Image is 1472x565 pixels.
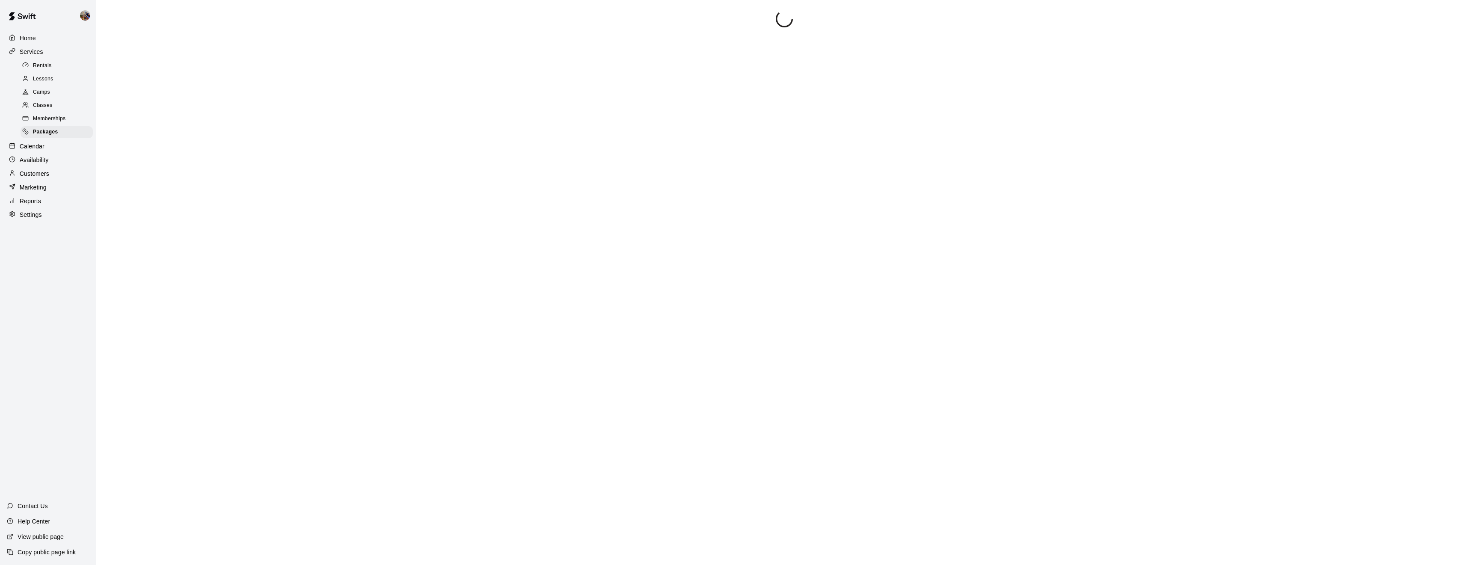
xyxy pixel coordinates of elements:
span: Camps [33,88,50,97]
a: Lessons [21,72,96,86]
p: Help Center [18,517,50,526]
p: Copy public page link [18,548,76,556]
a: Marketing [7,181,89,194]
a: Reports [7,195,89,207]
div: Rentals [21,60,93,72]
span: Memberships [33,115,65,123]
a: Availability [7,154,89,166]
a: Memberships [21,112,96,126]
span: Lessons [33,75,53,83]
p: Customers [20,169,49,178]
div: Lessons [21,73,93,85]
a: Rentals [21,59,96,72]
div: Memberships [21,113,93,125]
span: Classes [33,101,52,110]
p: Marketing [20,183,47,192]
p: Services [20,47,43,56]
span: Packages [33,128,58,136]
p: Reports [20,197,41,205]
div: Classes [21,100,93,112]
a: Classes [21,99,96,112]
a: Camps [21,86,96,99]
div: Camps [21,86,93,98]
a: Packages [21,126,96,139]
a: Home [7,32,89,44]
div: Blaine Johnson [78,7,96,24]
p: View public page [18,532,64,541]
a: Services [7,45,89,58]
p: Availability [20,156,49,164]
p: Calendar [20,142,45,151]
p: Contact Us [18,502,48,510]
a: Customers [7,167,89,180]
p: Home [20,34,36,42]
img: Blaine Johnson [80,10,90,21]
p: Settings [20,210,42,219]
a: Settings [7,208,89,221]
span: Rentals [33,62,52,70]
div: Packages [21,126,93,138]
a: Calendar [7,140,89,153]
